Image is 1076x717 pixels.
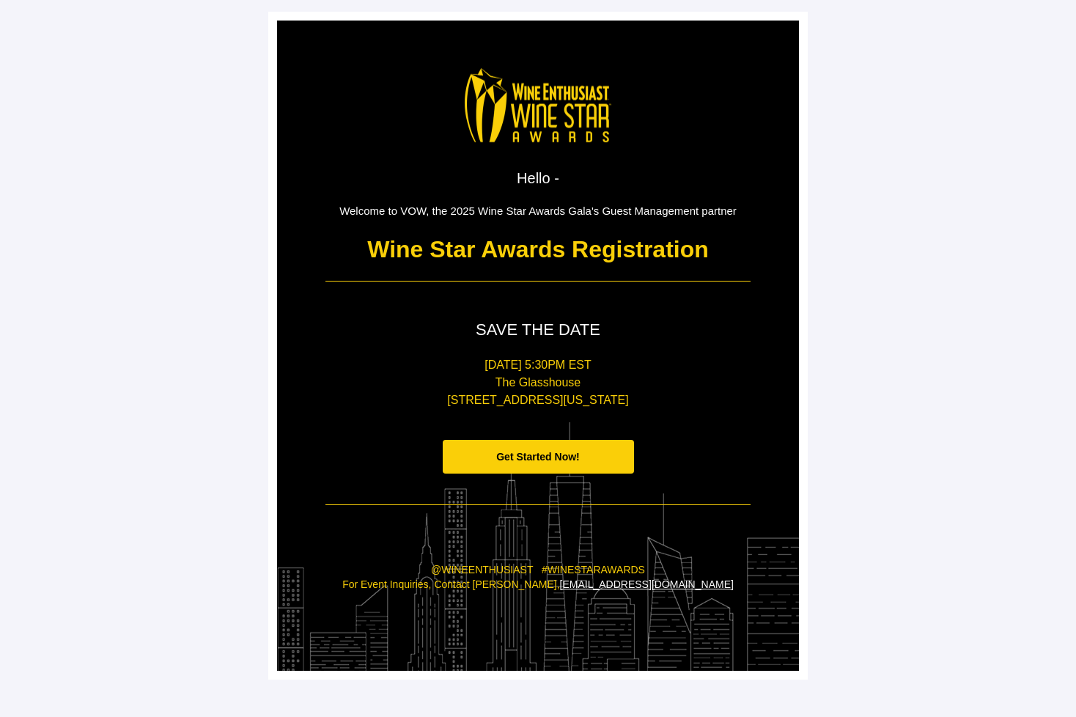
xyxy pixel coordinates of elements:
[367,236,709,262] strong: Wine Star Awards Registration
[325,203,751,218] p: Welcome to VOW, the 2025 Wine Star Awards Gala's Guest Management partner
[325,319,751,342] p: SAVE THE DATE
[496,451,580,463] span: Get Started Now!
[325,563,751,620] p: @WINEENTHUSIAST #WINESTARAWARDS For Event Inquiries, Contact [PERSON_NAME],
[443,440,634,474] a: Get Started Now!
[325,356,751,374] p: [DATE] 5:30PM EST
[560,578,734,590] a: [EMAIL_ADDRESS][DOMAIN_NAME]
[325,374,751,391] p: The Glasshouse
[325,504,751,505] table: divider
[325,281,751,282] table: divider
[325,391,751,409] p: [STREET_ADDRESS][US_STATE]
[517,170,559,186] span: Hello -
